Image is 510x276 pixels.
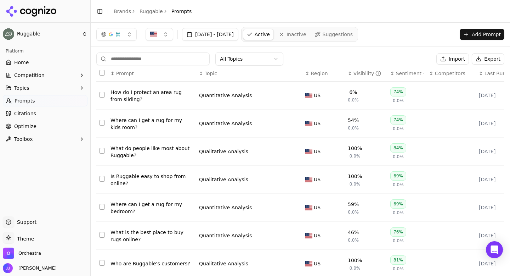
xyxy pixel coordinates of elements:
[393,154,404,160] span: 0.0%
[348,145,362,152] div: 100%
[3,263,13,273] img: Jeff Jensen
[349,89,357,96] div: 6%
[14,219,36,226] span: Support
[199,232,252,239] a: Quantitative Analysis
[348,201,359,208] div: 59%
[14,110,36,117] span: Citations
[305,93,312,98] img: US flag
[255,31,270,38] span: Active
[3,121,87,132] a: Optimize
[390,115,406,125] div: 74%
[99,176,105,182] button: Select row 34
[305,233,312,238] img: US flag
[110,145,193,159] a: What do people like most about Ruggable?
[314,120,321,127] span: US
[199,120,252,127] a: Quantitative Analysis
[390,70,424,77] div: ↕Sentiment
[305,70,342,77] div: ↕Region
[3,57,87,68] a: Home
[390,87,406,96] div: 74%
[14,84,29,92] span: Topics
[348,173,362,180] div: 100%
[110,117,193,131] div: Where can I get a rug for my kids room?
[18,250,41,256] span: Orchestra
[393,126,404,132] span: 0.0%
[3,108,87,119] a: Citations
[314,204,321,211] span: US
[150,31,157,38] img: US
[348,125,359,131] span: 0.0%
[171,8,192,15] span: Prompts
[436,53,469,65] button: Import
[3,70,87,81] button: Competition
[14,123,36,130] span: Optimize
[99,148,105,154] button: Select row 33
[314,176,321,183] span: US
[243,29,274,40] a: Active
[305,205,312,210] img: US flag
[390,171,406,181] div: 69%
[99,232,105,238] button: Select row 36
[314,232,321,239] span: US
[110,89,193,103] a: How do I protect an area rug from sliding?
[199,176,248,183] a: Qualitative Analysis
[484,70,506,77] span: Last Run
[348,117,359,124] div: 54%
[311,70,328,77] span: Region
[302,66,345,82] th: Region
[16,265,57,271] span: [PERSON_NAME]
[396,70,424,77] div: Sentiment
[3,28,14,40] img: Ruggable
[348,229,359,236] div: 46%
[350,181,361,187] span: 0.0%
[393,98,404,104] span: 0.0%
[199,148,248,155] a: Qualitative Analysis
[110,70,193,77] div: ↕Prompt
[435,70,465,77] span: Competitors
[110,229,193,243] a: What is the best place to buy rugs online?
[99,70,105,76] button: Select all rows
[390,227,406,237] div: 76%
[314,148,321,155] span: US
[393,266,404,272] span: 0.0%
[350,153,361,159] span: 0.0%
[3,133,87,145] button: Toolbox
[14,136,33,143] span: Toolbox
[99,92,105,98] button: Select row 31
[348,237,359,243] span: 0.0%
[182,28,238,41] button: [DATE] - [DATE]
[116,70,134,77] span: Prompt
[305,177,312,182] img: US flag
[390,143,406,153] div: 84%
[110,173,193,187] a: Is Ruggable easy to shop from online?
[275,29,310,40] a: Inactive
[486,241,503,258] div: Open Intercom Messenger
[345,66,387,82] th: brandMentionRate
[348,97,359,103] span: 0.0%
[199,70,300,77] div: ↕Topic
[114,9,131,14] a: Brands
[14,59,29,66] span: Home
[199,260,248,267] a: Qualitative Analysis
[3,95,87,106] a: Prompts
[3,82,87,94] button: Topics
[14,72,45,79] span: Competition
[14,236,34,242] span: Theme
[393,182,404,188] span: 0.0%
[350,265,361,271] span: 0.0%
[3,248,41,259] button: Open organization switcher
[323,31,353,38] span: Suggestions
[205,70,217,77] span: Topic
[305,121,312,126] img: US flag
[472,53,504,65] button: Export
[110,260,193,267] a: Who are Ruggable's customers?
[353,70,381,77] div: Visibility
[311,29,357,40] a: Suggestions
[110,201,193,215] div: Where can I get a rug for my bedroom?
